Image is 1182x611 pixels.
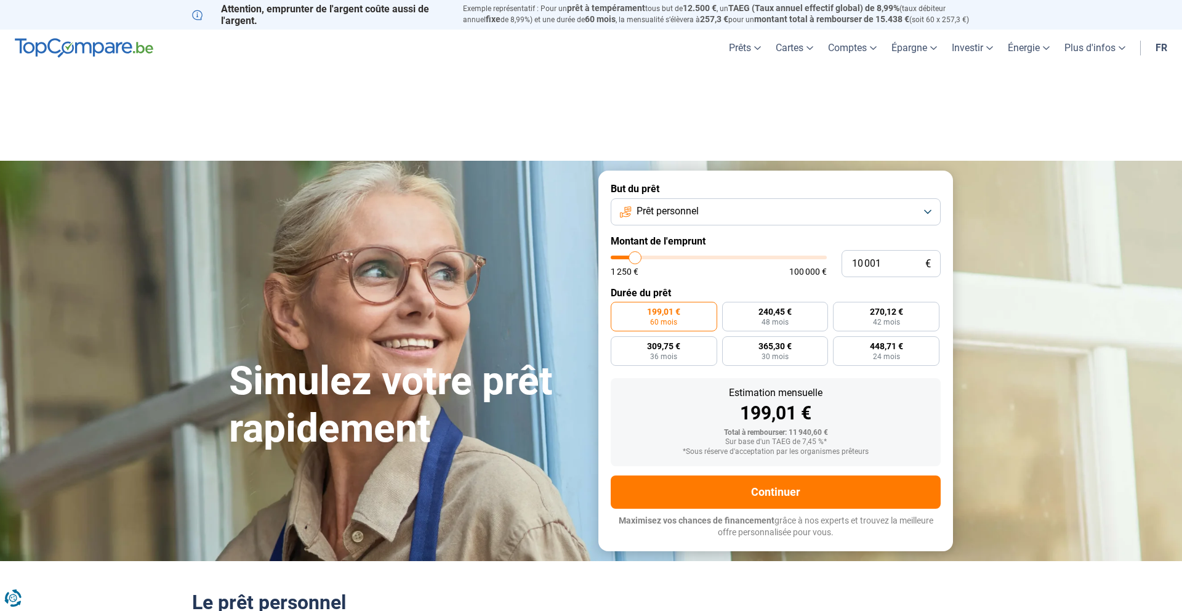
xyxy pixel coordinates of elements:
[873,318,900,326] span: 42 mois
[486,14,501,24] span: fixe
[1057,30,1133,66] a: Plus d'infos
[722,30,768,66] a: Prêts
[728,3,899,13] span: TAEG (Taux annuel effectif global) de 8,99%
[647,342,680,350] span: 309,75 €
[700,14,728,24] span: 257,3 €
[585,14,616,24] span: 60 mois
[762,318,789,326] span: 48 mois
[611,198,941,225] button: Prêt personnel
[463,3,990,25] p: Exemple représentatif : Pour un tous but de , un (taux débiteur annuel de 8,99%) et une durée de ...
[683,3,717,13] span: 12.500 €
[870,342,903,350] span: 448,71 €
[925,259,931,269] span: €
[768,30,821,66] a: Cartes
[611,235,941,247] label: Montant de l'emprunt
[621,429,931,437] div: Total à rembourser: 11 940,60 €
[884,30,944,66] a: Épargne
[758,342,792,350] span: 365,30 €
[611,475,941,509] button: Continuer
[15,38,153,58] img: TopCompare
[621,438,931,447] div: Sur base d'un TAEG de 7,45 %*
[1000,30,1057,66] a: Énergie
[567,3,645,13] span: prêt à tempérament
[621,448,931,456] div: *Sous réserve d'acceptation par les organismes prêteurs
[621,404,931,423] div: 199,01 €
[758,307,792,316] span: 240,45 €
[611,183,941,195] label: But du prêt
[754,14,909,24] span: montant total à rembourser de 15.438 €
[611,287,941,299] label: Durée du prêt
[762,353,789,360] span: 30 mois
[789,267,827,276] span: 100 000 €
[821,30,884,66] a: Comptes
[1148,30,1175,66] a: fr
[647,307,680,316] span: 199,01 €
[944,30,1000,66] a: Investir
[611,515,941,539] p: grâce à nos experts et trouvez la meilleure offre personnalisée pour vous.
[870,307,903,316] span: 270,12 €
[873,353,900,360] span: 24 mois
[637,204,699,218] span: Prêt personnel
[229,358,584,453] h1: Simulez votre prêt rapidement
[611,267,638,276] span: 1 250 €
[619,516,774,525] span: Maximisez vos chances de financement
[621,388,931,398] div: Estimation mensuelle
[192,3,448,26] p: Attention, emprunter de l'argent coûte aussi de l'argent.
[650,353,677,360] span: 36 mois
[650,318,677,326] span: 60 mois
